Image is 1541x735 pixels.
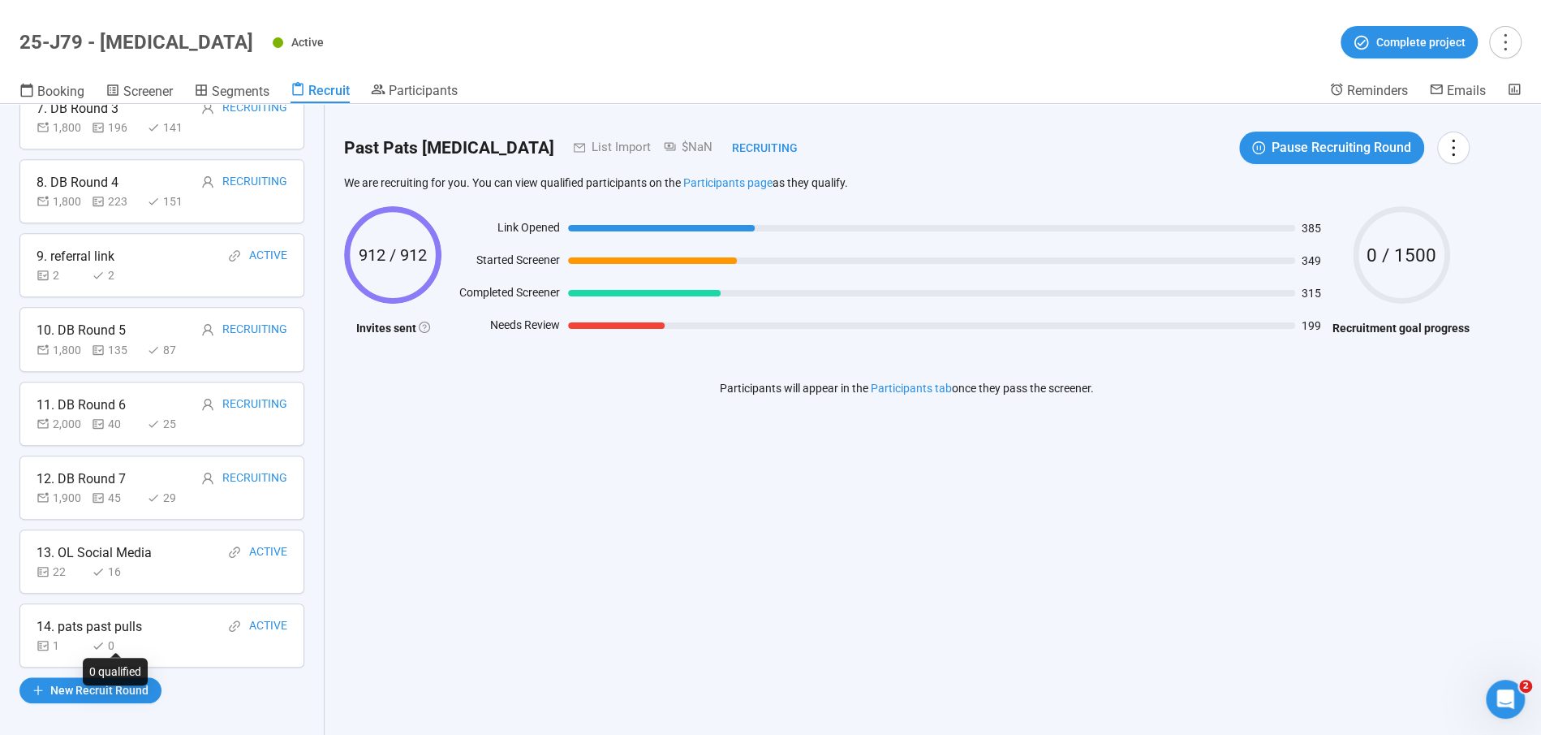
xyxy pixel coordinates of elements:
div: 29 [147,489,196,507]
div: 196 [92,119,140,136]
a: Reminders [1329,82,1408,102]
h4: Invites sent [344,319,441,337]
div: 2 [92,266,140,284]
div: Recruiting [222,172,287,192]
span: pause-circle [1252,141,1265,154]
div: Recruiting [222,395,287,415]
a: Screener [105,82,173,103]
span: Reminders [1347,83,1408,98]
div: Link Opened [450,218,560,243]
span: mail [554,142,585,153]
span: Segments [212,84,269,99]
span: 2 [1519,680,1532,693]
div: 9. referral link [37,246,114,266]
div: 10. DB Round 5 [37,320,126,340]
span: 385 [1302,223,1324,234]
div: 1 [37,637,85,655]
div: Needs Review [450,316,560,340]
button: more [1437,132,1470,164]
a: Emails [1429,82,1486,102]
div: 12. DB Round 7 [37,469,126,489]
div: 1,800 [37,119,85,136]
h4: Recruitment goal progress [1332,319,1470,337]
a: Participants tab [871,382,952,395]
button: plusNew Recruit Round [19,677,161,703]
span: link [228,620,241,633]
span: user [201,102,214,115]
span: Recruit [308,83,350,98]
span: Screener [123,84,173,99]
div: 151 [147,192,196,210]
span: 199 [1302,320,1324,331]
div: 1,900 [37,489,85,507]
iframe: Intercom live chat [1486,680,1525,719]
span: user [201,175,214,188]
span: New Recruit Round [50,681,149,699]
div: 22 [37,563,85,581]
a: Recruit [291,82,350,103]
span: user [201,323,214,336]
a: Booking [19,82,84,103]
div: 223 [92,192,140,210]
div: 1,800 [37,341,85,359]
div: 0 qualified [83,658,148,685]
p: Participants will appear in the once they pass the screener. [720,379,1094,397]
span: 349 [1302,255,1324,266]
span: Emails [1447,83,1486,98]
div: Completed Screener [450,283,560,308]
div: 13. OL Social Media [37,543,152,563]
div: 25 [147,415,196,433]
div: Active [249,543,287,563]
span: Pause Recruiting Round [1272,137,1411,158]
button: Complete project [1341,26,1478,58]
div: List Import [585,138,651,158]
div: 14. pats past pulls [37,616,142,637]
a: Participants page [683,176,773,189]
a: Segments [194,82,269,103]
div: Recruiting [222,469,287,489]
span: plus [32,685,44,696]
a: Participants [371,82,458,102]
h1: 25-J79 - [MEDICAL_DATA] [19,31,253,54]
span: user [201,472,214,485]
span: more [1442,136,1464,158]
div: 2 [37,266,85,284]
div: $NaN [651,138,712,158]
span: Active [291,36,324,49]
h2: Past Pats [MEDICAL_DATA] [344,135,554,162]
div: 87 [147,341,196,359]
div: 8. DB Round 4 [37,172,118,192]
div: 0 [92,637,140,655]
div: 135 [92,341,140,359]
p: We are recruiting for you. You can view qualified participants on the as they qualify. [344,175,1470,190]
div: 11. DB Round 6 [37,395,126,415]
span: 315 [1302,288,1324,299]
div: 1,800 [37,192,85,210]
span: Booking [37,84,84,99]
div: Active [249,616,287,637]
span: Participants [389,83,458,98]
div: Started Screener [450,251,560,275]
div: 45 [92,489,140,507]
span: user [201,398,214,411]
div: Recruiting [222,320,287,340]
div: Recruiting [222,98,287,119]
span: link [228,546,241,559]
div: Active [249,246,287,266]
span: Complete project [1376,33,1466,51]
div: 40 [92,415,140,433]
span: link [228,249,241,262]
div: 16 [92,563,140,581]
button: pause-circlePause Recruiting Round [1239,132,1424,164]
span: 0 / 1500 [1353,246,1450,265]
div: 2,000 [37,415,85,433]
div: Recruiting [712,139,797,157]
span: more [1494,31,1516,53]
div: 141 [147,119,196,136]
span: 912 / 912 [344,247,441,263]
button: more [1489,26,1522,58]
div: 7. DB Round 3 [37,98,118,119]
span: question-circle [419,322,430,333]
